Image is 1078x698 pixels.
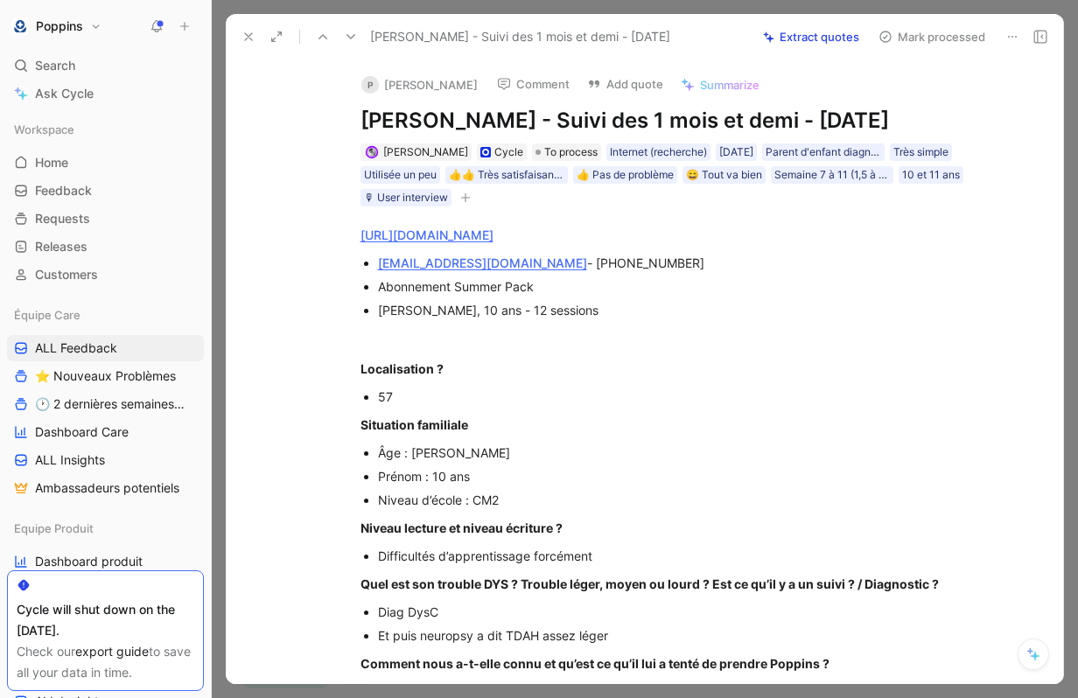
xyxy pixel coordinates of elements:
[35,154,68,171] span: Home
[35,266,98,283] span: Customers
[36,18,83,34] h1: Poppins
[579,72,671,96] button: Add quote
[17,599,194,641] div: Cycle will shut down on the [DATE].
[7,363,204,389] a: ⭐ Nouveaux Problèmes
[378,547,966,565] div: Difficultés d’apprentissage forcément
[364,189,448,206] div: 🎙 User interview
[378,387,966,406] div: 57
[871,24,993,49] button: Mark processed
[378,277,966,296] div: Abonnement Summer Pack
[494,143,523,161] div: Cycle
[35,83,94,104] span: Ask Cycle
[361,76,379,94] div: P
[7,475,204,501] a: Ambassadeurs potentiels
[353,72,486,98] button: P[PERSON_NAME]
[893,143,948,161] div: Très simple
[7,206,204,232] a: Requests
[364,166,437,184] div: Utilisée un peu
[14,520,94,537] span: Equipe Produit
[383,145,468,158] span: [PERSON_NAME]
[489,72,577,96] button: Comment
[700,77,759,93] span: Summarize
[7,80,204,107] a: Ask Cycle
[755,24,867,49] button: Extract quotes
[14,306,80,324] span: Équipe Care
[378,301,966,319] div: [PERSON_NAME], 10 ans - 12 sessions
[719,143,753,161] div: [DATE]
[7,391,204,417] a: 🕐 2 dernières semaines - Occurences
[766,143,881,161] div: Parent d'enfant diagnostiqué
[35,423,129,441] span: Dashboard Care
[378,491,966,509] div: Niveau d’école : CM2
[7,447,204,473] a: ALL Insights
[7,52,204,79] div: Search
[532,143,601,161] div: To process
[360,361,444,376] strong: Localisation ?
[7,548,204,575] a: Dashboard produit
[7,515,204,541] div: Equipe Produit
[35,451,105,469] span: ALL Insights
[7,150,204,176] a: Home
[35,479,179,497] span: Ambassadeurs potentiels
[673,73,767,97] button: Summarize
[35,339,117,357] span: ALL Feedback
[610,143,707,161] div: Internet (recherche)
[378,254,966,272] div: - [PHONE_NUMBER]
[360,107,966,135] h1: [PERSON_NAME] - Suivi des 1 mois et demi - [DATE]
[360,656,829,671] strong: Comment nous a-t-elle connu et qu’est ce qu’il lui a tenté de prendre Poppins ?
[7,116,204,143] div: Workspace
[686,166,762,184] div: 😄 Tout va bien
[360,576,939,591] strong: Quel est son trouble DYS ? Trouble léger, moyen ou lourd ? Est ce qu’il y a un suivi ? / Diagnost...
[544,143,598,161] span: To process
[35,55,75,76] span: Search
[370,26,670,47] span: [PERSON_NAME] - Suivi des 1 mois et demi - [DATE]
[11,17,29,35] img: Poppins
[7,335,204,361] a: ALL Feedback
[360,227,493,242] a: [URL][DOMAIN_NAME]
[35,367,176,385] span: ⭐ Nouveaux Problèmes
[360,417,468,432] strong: Situation familiale
[7,419,204,445] a: Dashboard Care
[378,443,966,462] div: Âge : [PERSON_NAME]
[35,238,87,255] span: Releases
[35,553,143,570] span: Dashboard produit
[378,626,966,645] div: Et puis neuropsy a dit TDAH assez léger
[35,210,90,227] span: Requests
[7,234,204,260] a: Releases
[378,603,966,621] div: Diag DysC
[774,166,890,184] div: Semaine 7 à 11 (1,5 à 3 mois)
[7,178,204,204] a: Feedback
[360,520,563,535] strong: Niveau lecture et niveau écriture ?
[378,467,966,485] div: Prénom : 10 ans
[35,182,92,199] span: Feedback
[902,166,960,184] div: 10 et 11 ans
[7,262,204,288] a: Customers
[577,166,674,184] div: 👍 Pas de problème
[17,641,194,683] div: Check our to save all your data in time.
[378,255,587,270] a: [EMAIL_ADDRESS][DOMAIN_NAME]
[75,644,149,659] a: export guide
[7,14,106,38] button: PoppinsPoppins
[14,121,74,138] span: Workspace
[35,395,185,413] span: 🕐 2 dernières semaines - Occurences
[449,166,564,184] div: 👍👍 Très satisfaisant (>= 4))
[367,147,376,157] img: avatar
[7,302,204,501] div: Équipe CareALL Feedback⭐ Nouveaux Problèmes🕐 2 dernières semaines - OccurencesDashboard CareALL I...
[7,302,204,328] div: Équipe Care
